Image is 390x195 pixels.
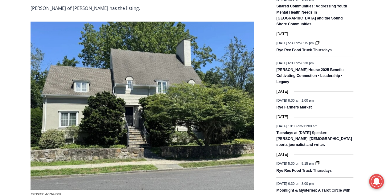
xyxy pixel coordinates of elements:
[276,41,300,45] span: [DATE] 5:30 pm
[276,89,288,95] time: [DATE]
[72,52,75,58] div: 6
[301,61,314,65] span: 8:30 pm
[301,99,314,103] span: 1:00 pm
[276,162,314,166] time: -
[156,0,291,60] div: "The first chef I interviewed talked about coming to [GEOGRAPHIC_DATA] from [GEOGRAPHIC_DATA] in ...
[148,60,299,77] a: Intern @ [DOMAIN_NAME]
[276,99,314,103] time: -
[276,182,314,185] time: -
[276,105,312,110] a: Rye Farmers Market
[276,124,317,128] time: -
[64,52,67,58] div: 3
[276,131,352,148] a: Tuesdays at [DATE] Speaker: [PERSON_NAME], [DEMOGRAPHIC_DATA] sports journalist and writer.
[276,168,331,173] a: Rye Rec Food Truck Thursdays
[303,124,318,128] span: 11:00 am
[64,18,86,51] div: Face Painting
[276,31,288,37] time: [DATE]
[276,124,302,128] span: [DATE] 10:00 am
[276,99,300,103] span: [DATE] 8:30 am
[301,41,314,45] span: 8:15 pm
[0,61,89,77] a: [PERSON_NAME] Read Sanctuary Fall Fest: [DATE]
[161,61,286,75] span: Intern @ [DOMAIN_NAME]
[69,52,70,58] div: /
[276,61,300,65] span: [DATE] 6:00 pm
[5,62,79,76] h4: [PERSON_NAME] Read Sanctuary Fall Fest: [DATE]
[276,61,314,65] time: -
[31,4,254,12] p: [PERSON_NAME] of [PERSON_NAME] has the listing.
[276,182,300,185] span: [DATE] 6:30 pm
[301,162,314,166] span: 8:15 pm
[276,68,344,85] a: [PERSON_NAME] House 2025 Benefit: Cultivating Connection • Leadership • Legacy
[276,48,331,53] a: Rye Rec Food Truck Thursdays
[276,114,288,120] time: [DATE]
[31,22,254,190] img: 96 Mendota Avenue, Rye
[276,152,288,158] time: [DATE]
[276,41,314,45] time: -
[301,182,314,185] span: 8:00 pm
[276,4,347,27] a: Shared Communities: Addressing Youth Mental Health Needs in [GEOGRAPHIC_DATA] and the Sound Shore...
[276,162,300,166] span: [DATE] 5:30 pm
